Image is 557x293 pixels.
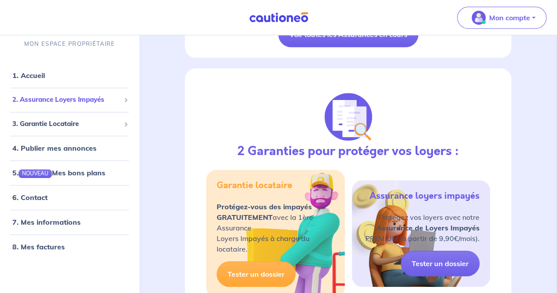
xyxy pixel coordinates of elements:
[12,119,120,129] span: 3. Garantie Locataire
[237,144,459,159] h3: 2 Garanties pour protéger vos loyers :
[4,140,136,157] div: 4. Publier mes annonces
[4,164,136,182] div: 5.NOUVEAUMes bons plans
[217,202,312,222] strong: Protégez-vous des impayés GRATUITEMENT
[472,11,486,25] img: illu_account_valid_menu.svg
[12,95,120,105] span: 2. Assurance Loyers Impayés
[369,191,480,201] h5: Assurance loyers impayés
[489,12,530,23] p: Mon compte
[12,218,81,227] a: 7. Mes informations
[12,193,48,202] a: 6. Contact
[457,7,546,29] button: illu_account_valid_menu.svgMon compte
[325,93,372,141] img: justif-loupe
[376,223,480,232] strong: Assurance de Loyers Impayés
[401,251,480,276] a: Tester un dossier
[4,214,136,231] div: 7. Mes informations
[4,189,136,207] div: 6. Contact
[12,144,96,153] a: 4. Publier mes annonces
[12,243,65,252] a: 8. Mes factures
[246,12,312,23] img: Cautioneo
[24,40,115,48] p: MON ESPACE PROPRIÉTAIRE
[365,212,480,244] p: Protégez vos loyers avec notre PREMIUM (à partir de 9,90€/mois).
[217,180,292,191] h5: Garantie locataire
[4,115,136,133] div: 3. Garantie Locataire
[12,169,105,178] a: 5.NOUVEAUMes bons plans
[12,71,45,80] a: 1. Accueil
[4,67,136,85] div: 1. Accueil
[217,261,295,287] a: Tester un dossier
[217,201,334,254] p: avec la 1ère Assurance Loyers Impayés à charge du locataire.
[4,238,136,256] div: 8. Mes factures
[4,92,136,109] div: 2. Assurance Loyers Impayés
